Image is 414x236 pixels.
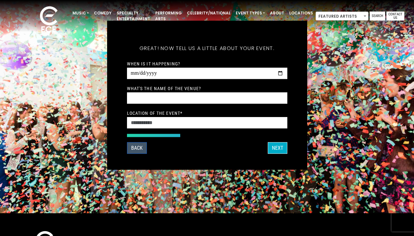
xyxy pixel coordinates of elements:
button: Next [268,142,287,154]
label: When is it happening? [127,61,181,67]
a: Celebrity/National [184,8,233,19]
img: ece_new_logo_whitev2-1.png [33,4,65,36]
a: Locations [287,8,316,19]
span: Featured Artists [316,12,368,21]
label: Location of the event [127,110,183,116]
a: Search [370,12,385,21]
a: Performing Arts [153,8,184,24]
label: What's the name of the venue? [127,86,201,91]
a: About [267,8,287,19]
a: Music [70,8,91,19]
h5: Great! Now tell us a little about your event. [127,37,287,60]
a: Comedy [91,8,114,19]
a: Event Types [233,8,267,19]
button: Back [127,142,147,154]
a: Specialty Entertainment [114,8,153,24]
a: Contact Us [386,12,404,21]
span: Featured Artists [316,12,368,21]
